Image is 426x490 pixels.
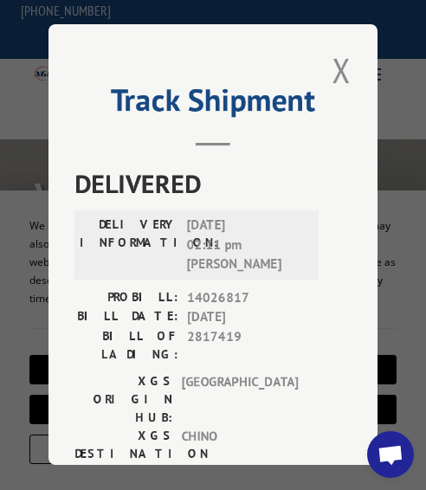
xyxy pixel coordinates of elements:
label: XGS ORIGIN HUB: [74,372,172,427]
span: [GEOGRAPHIC_DATA] [181,372,298,427]
label: BILL OF LADING: [74,327,178,364]
button: Close modal [326,46,356,93]
span: [DATE] [187,307,317,327]
span: 14026817 [187,288,317,308]
span: CHINO [181,427,298,481]
h2: Track Shipment [74,87,352,120]
label: DELIVERY INFORMATION: [80,216,177,274]
label: XGS DESTINATION HUB: [74,427,172,481]
a: Open chat [367,431,414,478]
label: BILL DATE: [74,307,178,327]
span: DELIVERED [74,164,352,203]
span: 2817419 [187,327,317,364]
label: PROBILL: [74,288,178,308]
span: [DATE] 02:11 pm [PERSON_NAME] [186,216,303,274]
